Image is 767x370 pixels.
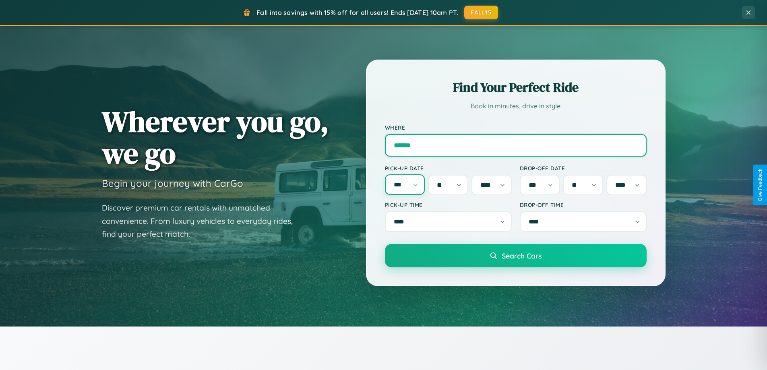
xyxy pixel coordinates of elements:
[102,105,329,169] h1: Wherever you go, we go
[385,100,647,112] p: Book in minutes, drive in style
[385,244,647,267] button: Search Cars
[256,8,458,17] span: Fall into savings with 15% off for all users! Ends [DATE] 10am PT.
[385,165,512,172] label: Pick-up Date
[385,124,647,131] label: Where
[385,79,647,96] h2: Find Your Perfect Ride
[757,169,763,201] div: Give Feedback
[102,201,303,241] p: Discover premium car rentals with unmatched convenience. From luxury vehicles to everyday rides, ...
[464,6,498,19] button: FALL15
[520,201,647,208] label: Drop-off Time
[102,177,243,189] h3: Begin your journey with CarGo
[385,201,512,208] label: Pick-up Time
[520,165,647,172] label: Drop-off Date
[502,251,542,260] span: Search Cars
